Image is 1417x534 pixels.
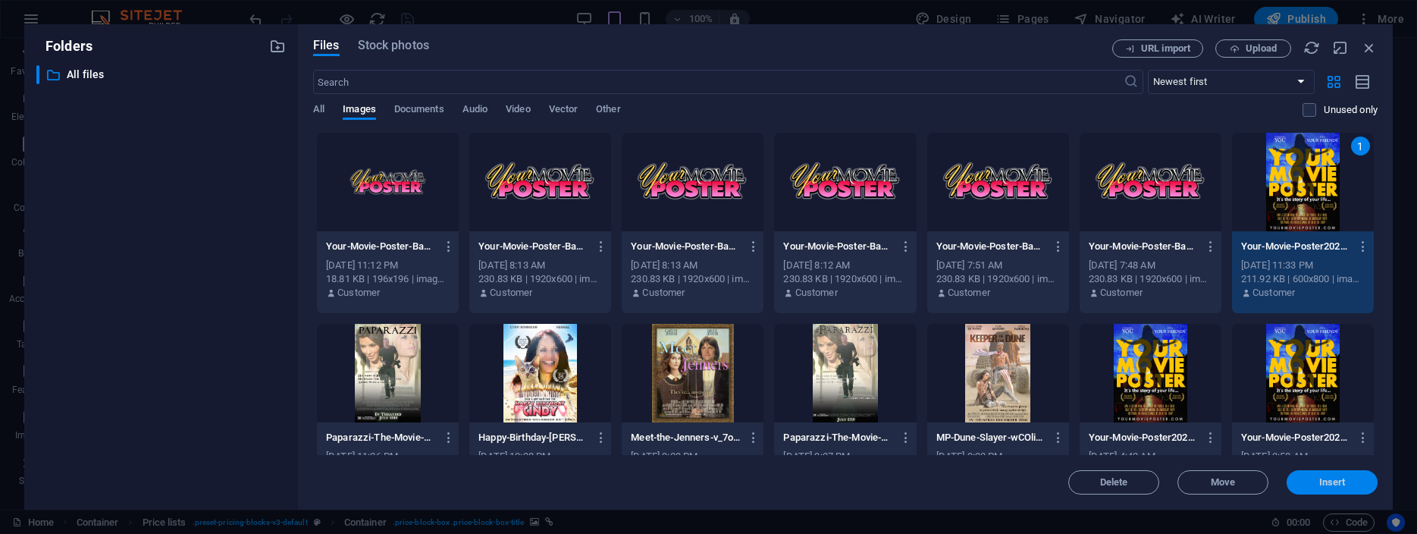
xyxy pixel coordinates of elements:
[67,66,258,83] p: All files
[936,431,1046,444] p: MP-Dune-Slayer-wCOlioHa6e8VlYG91CBN6Q.jpg
[1246,44,1277,53] span: Upload
[1287,470,1378,495] button: Insert
[783,431,893,444] p: Paparazzi-The-Movie-TZ4u2hwx2_SCMSyiFDIVIg.jpg
[1215,39,1291,58] button: Upload
[358,36,429,55] span: Stock photos
[478,431,588,444] p: Happy-Birthday-Cindy-Redacted-js7bGQvcdRdMmjp7-rHL7A.jpg
[313,70,1124,94] input: Search
[1141,44,1190,53] span: URL import
[1112,39,1203,58] button: URL import
[1241,431,1351,444] p: Your-Movie-Poster2025-CpL9y4VI41ugAQDzqQzS1w.jpg
[343,100,376,121] span: Images
[1177,470,1268,495] button: Move
[490,286,532,300] p: Customer
[478,272,602,286] div: 230.83 KB | 1920x600 | image/png
[783,272,907,286] div: 230.83 KB | 1920x600 | image/png
[337,286,380,300] p: Customer
[478,259,602,272] div: [DATE] 8:13 AM
[1351,137,1370,155] div: 1
[462,100,487,121] span: Audio
[1241,272,1365,286] div: 211.92 KB | 600x800 | image/jpeg
[1211,478,1235,487] span: Move
[948,286,990,300] p: Customer
[326,259,450,272] div: [DATE] 11:12 PM
[549,100,578,121] span: Vector
[631,240,741,253] p: Your-Movie-Poster-Banner-Logo-B9MpZIjrzE-cA5SAc_r-3w.png
[36,65,39,84] div: ​
[36,36,92,56] p: Folders
[936,272,1060,286] div: 230.83 KB | 1920x600 | image/png
[936,450,1060,463] div: [DATE] 9:33 PM
[783,259,907,272] div: [DATE] 8:12 AM
[936,240,1046,253] p: Your-Movie-Poster-Banner-Logo-MJwHB4LHUY9rK1KesUWcyQ.png
[1068,470,1159,495] button: Delete
[631,259,754,272] div: [DATE] 8:13 AM
[394,100,444,121] span: Documents
[1361,39,1378,56] i: Close
[631,431,741,444] p: Meet-the-Jenners-v_7oE8HGKApRJQN9Sw4Skw.jpg
[326,450,450,463] div: [DATE] 11:26 PM
[326,431,436,444] p: Paparazzi-The-Movie-2025-Gfvz20733gS-fB3Y1MB9Xw.jpg
[783,450,907,463] div: [DATE] 9:37 PM
[1089,431,1199,444] p: Your-Movie-Poster2025-VwY0ZRSPSz5bBGff8oPAbw.jpg
[1241,450,1365,463] div: [DATE] 3:58 AM
[1089,450,1212,463] div: [DATE] 4:42 AM
[1100,478,1128,487] span: Delete
[1100,286,1143,300] p: Customer
[1324,103,1378,117] p: Displays only files that are not in use on the website. Files added during this session can still...
[936,259,1060,272] div: [DATE] 7:51 AM
[313,100,324,121] span: All
[1089,272,1212,286] div: 230.83 KB | 1920x600 | image/png
[478,240,588,253] p: Your-Movie-Poster-Banner-Logo-hH27OnJtFM3vp8K1lvaAag.png
[326,272,450,286] div: 18.81 KB | 196x196 | image/png
[596,100,620,121] span: Other
[1252,286,1295,300] p: Customer
[506,100,530,121] span: Video
[631,272,754,286] div: 230.83 KB | 1920x600 | image/png
[631,450,754,463] div: [DATE] 9:39 PM
[1089,259,1212,272] div: [DATE] 7:48 AM
[326,240,436,253] p: Your-Movie-Poster-Banner-Logo-kXefph7UEbIZbpKo7t4doA-kQrP5p8OIyPB409AvWquhw.png
[795,286,838,300] p: Customer
[269,38,286,55] i: Create new folder
[313,36,340,55] span: Files
[1089,240,1199,253] p: Your-Movie-Poster-Banner-Logo-kXefph7UEbIZbpKo7t4doA.png
[1332,39,1349,56] i: Minimize
[1241,259,1365,272] div: [DATE] 11:33 PM
[783,240,893,253] p: Your-Movie-Poster-Banner-Logo-_B4Exr6vjV3gYbbo1j_JeA.png
[1319,478,1346,487] span: Insert
[1241,240,1351,253] p: Your-Movie-Poster2025-RdmKPoVytRfGajzPYmOytg.jpg
[642,286,685,300] p: Customer
[478,450,602,463] div: [DATE] 10:28 PM
[1303,39,1320,56] i: Reload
